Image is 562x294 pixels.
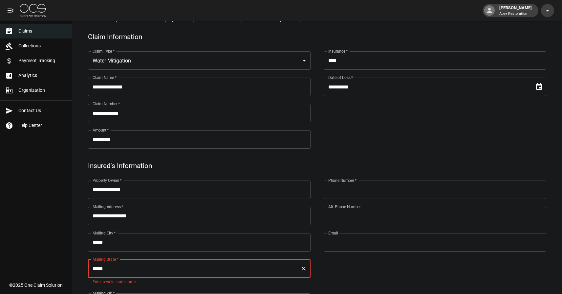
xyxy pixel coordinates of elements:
button: Choose date, selected date is Aug 27, 2025 [532,80,546,93]
label: Alt. Phone Number [328,204,361,209]
div: [PERSON_NAME] [497,5,534,16]
label: Claim Type [93,48,115,54]
label: Mailing Address [93,204,123,209]
div: © 2025 One Claim Solution [9,282,63,288]
label: Mailing State [93,257,118,262]
span: Organization [18,87,67,94]
img: ocs-logo-white-transparent.png [20,4,46,17]
span: Help Center [18,122,67,129]
div: Water Mitigation [88,51,311,70]
label: Claim Number [93,101,120,107]
label: Insurance [328,48,348,54]
span: Contact Us [18,107,67,114]
button: Clear [299,264,308,273]
label: Claim Name [93,75,117,80]
button: open drawer [4,4,17,17]
label: Email [328,230,338,236]
label: Amount [93,127,109,133]
p: Enter a valid state name. [93,279,306,285]
label: Mailing City [93,230,116,236]
label: Phone Number [328,178,357,183]
span: Claims [18,28,67,35]
label: Date of Loss [328,75,353,80]
span: Collections [18,42,67,49]
p: Apex Restoration [499,11,532,17]
label: Property Owner [93,178,122,183]
span: Payment Tracking [18,57,67,64]
span: Analytics [18,72,67,79]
